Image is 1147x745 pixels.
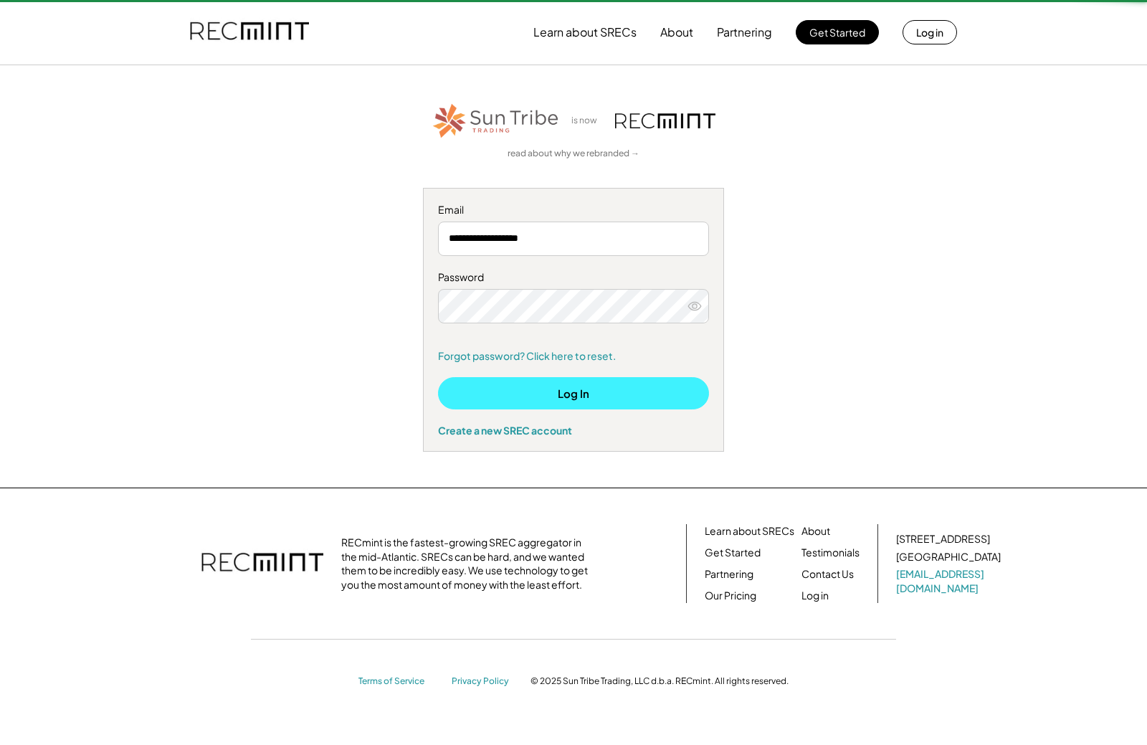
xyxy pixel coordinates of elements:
[896,550,1001,564] div: [GEOGRAPHIC_DATA]
[438,270,709,285] div: Password
[530,675,789,687] div: © 2025 Sun Tribe Trading, LLC d.b.a. RECmint. All rights reserved.
[615,113,715,128] img: recmint-logotype%403x.png
[896,567,1004,595] a: [EMAIL_ADDRESS][DOMAIN_NAME]
[705,546,761,560] a: Get Started
[801,546,860,560] a: Testimonials
[432,101,561,141] img: STT_Horizontal_Logo%2B-%2BColor.png
[190,8,309,57] img: recmint-logotype%403x.png
[358,675,437,688] a: Terms of Service
[201,538,323,589] img: recmint-logotype%403x.png
[717,18,772,47] button: Partnering
[896,532,990,546] div: [STREET_ADDRESS]
[438,424,709,437] div: Create a new SREC account
[705,567,753,582] a: Partnering
[508,148,639,160] a: read about why we rebranded →
[533,18,637,47] button: Learn about SRECs
[438,349,709,364] a: Forgot password? Click here to reset.
[438,203,709,217] div: Email
[568,115,608,127] div: is now
[801,524,830,538] a: About
[903,20,957,44] button: Log in
[438,377,709,409] button: Log In
[452,675,516,688] a: Privacy Policy
[801,567,854,582] a: Contact Us
[801,589,829,603] a: Log in
[796,20,879,44] button: Get Started
[341,536,596,592] div: RECmint is the fastest-growing SREC aggregator in the mid-Atlantic. SRECs can be hard, and we wan...
[705,524,794,538] a: Learn about SRECs
[660,18,693,47] button: About
[705,589,756,603] a: Our Pricing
